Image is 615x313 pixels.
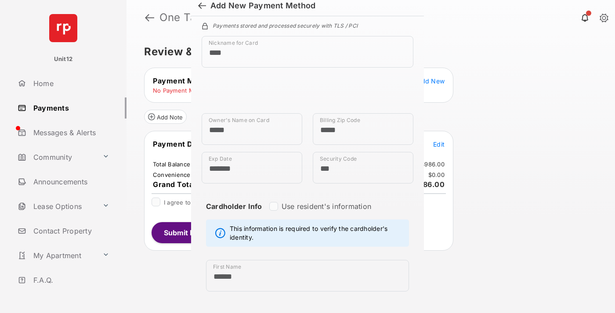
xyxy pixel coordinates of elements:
[210,1,315,11] div: Add New Payment Method
[282,202,371,211] label: Use resident's information
[230,224,404,242] span: This information is required to verify the cardholder's identity.
[202,21,413,29] div: Payments stored and processed securely with TLS / PCI
[206,202,262,227] strong: Cardholder Info
[202,75,413,113] iframe: Credit card field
